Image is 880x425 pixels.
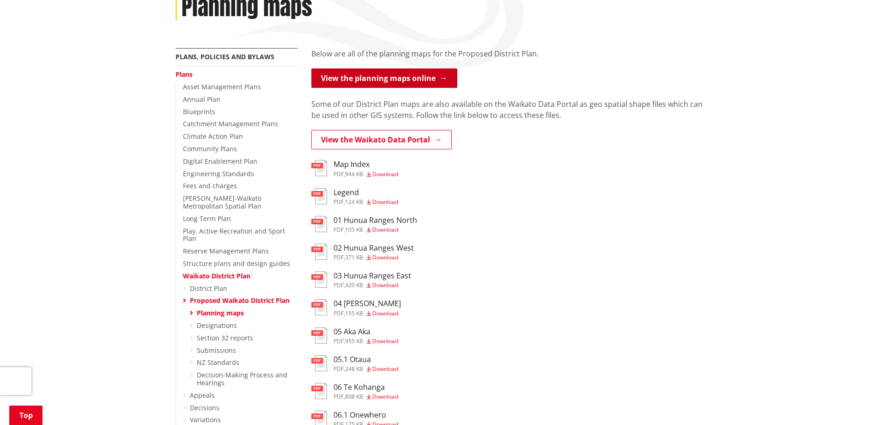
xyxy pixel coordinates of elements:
span: 955 KB [345,337,363,345]
img: document-pdf.svg [311,383,327,399]
a: Top [9,406,42,425]
a: Structure plans and design guides [183,259,290,268]
img: document-pdf.svg [311,244,327,260]
a: Decision-Making Process and Hearings [197,370,287,387]
a: Waikato District Plan [183,271,250,280]
h3: 06 Te Kohanga [334,383,398,392]
a: View the planning maps online [311,68,457,88]
a: Climate Action Plan [183,132,243,141]
a: Appeals [190,391,215,400]
a: Proposed Waikato District Plan [190,296,290,305]
img: document-pdf.svg [311,160,327,176]
h3: 05 Aka Aka [334,327,398,336]
img: document-pdf.svg [311,299,327,315]
div: , [334,283,411,288]
a: Community Plans [183,144,237,153]
span: pdf [334,253,344,261]
a: Variations [190,415,221,424]
a: Planning maps [197,308,244,317]
span: Download [372,365,398,373]
span: Download [372,393,398,400]
span: pdf [334,337,344,345]
a: NZ Standards [197,358,239,367]
a: 04 [PERSON_NAME] pdf,155 KB Download [311,299,401,316]
div: , [334,255,414,260]
span: Download [372,337,398,345]
a: Map Index pdf,944 KB Download [311,160,398,177]
span: 420 KB [345,281,363,289]
a: View the Waikato Data Portal [311,130,452,149]
a: Reserve Management Plans [183,246,269,255]
div: , [334,172,398,177]
span: pdf [334,309,344,317]
div: , [334,366,398,372]
span: pdf [334,281,344,289]
h3: 04 [PERSON_NAME] [334,299,401,308]
a: Blueprints [183,107,215,116]
div: , [334,311,401,316]
span: pdf [334,198,344,206]
a: Asset Management Plans [183,82,261,91]
a: Plans, policies and bylaws [176,52,274,61]
span: Download [372,253,398,261]
a: Section 32 reports [197,333,253,342]
span: 105 KB [345,226,363,234]
a: District Plan [190,284,227,293]
span: Download [372,226,398,234]
a: Decisions [190,403,219,412]
a: Engineering Standards [183,169,254,178]
span: 248 KB [345,365,363,373]
h3: 01 Hunua Ranges North [334,216,417,225]
a: Designations [197,321,237,330]
img: document-pdf.svg [311,327,327,344]
h3: Legend [334,188,398,197]
p: Below are all of the planning maps for the Proposed District Plan. [311,48,705,59]
a: Long Term Plan [183,214,231,223]
a: Annual Plan [183,95,220,104]
h3: 06.1 Onewhero [334,411,398,419]
h3: 03 Hunua Ranges East [334,271,411,280]
a: 05.1 Otaua pdf,248 KB Download [311,355,398,372]
a: 05 Aka Aka pdf,955 KB Download [311,327,398,344]
div: , [334,339,398,344]
span: pdf [334,170,344,178]
h3: 05.1 Otaua [334,355,398,364]
a: 01 Hunua Ranges North pdf,105 KB Download [311,216,417,233]
h3: Map Index [334,160,398,169]
img: document-pdf.svg [311,188,327,204]
img: document-pdf.svg [311,355,327,371]
h3: 02 Hunua Ranges West [334,244,414,253]
span: 371 KB [345,253,363,261]
div: , [334,199,398,205]
span: 944 KB [345,170,363,178]
div: , [334,227,417,233]
span: pdf [334,365,344,373]
p: Some of our District Plan maps are also available on the Waikato Data Portal as geo spatial shape... [311,99,705,121]
a: 02 Hunua Ranges West pdf,371 KB Download [311,244,414,260]
a: 06 Te Kohanga pdf,898 KB Download [311,383,398,400]
span: 155 KB [345,309,363,317]
span: Download [372,198,398,206]
span: 898 KB [345,393,363,400]
a: Plans [176,70,193,79]
a: Digital Enablement Plan [183,157,257,166]
a: 03 Hunua Ranges East pdf,420 KB Download [311,271,411,288]
div: , [334,394,398,400]
a: [PERSON_NAME]-Waikato Metropolitan Spatial Plan [183,194,261,210]
span: Download [372,309,398,317]
img: document-pdf.svg [311,216,327,232]
img: document-pdf.svg [311,271,327,288]
a: Play, Active Recreation and Sport Plan [183,227,285,243]
span: Download [372,281,398,289]
a: Fees and charges [183,181,237,190]
span: pdf [334,393,344,400]
a: Catchment Management Plans [183,119,278,128]
span: 124 KB [345,198,363,206]
a: Submissions [197,346,236,355]
span: pdf [334,226,344,234]
a: Legend pdf,124 KB Download [311,188,398,205]
span: Download [372,170,398,178]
